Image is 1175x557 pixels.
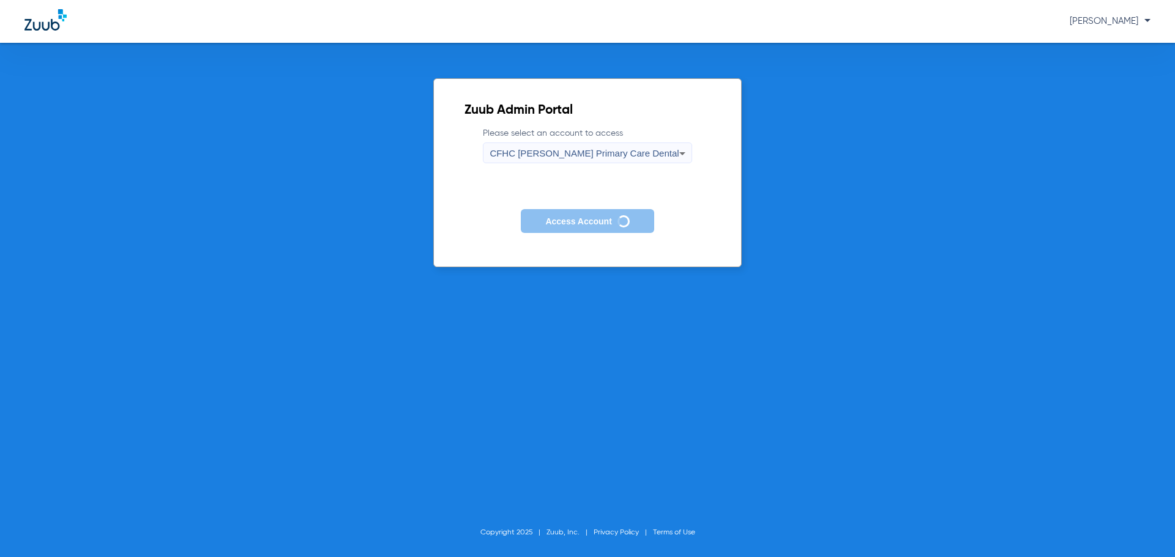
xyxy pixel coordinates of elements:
a: Terms of Use [653,529,695,536]
iframe: Chat Widget [1114,498,1175,557]
span: CFHC [PERSON_NAME] Primary Care Dental [490,148,679,158]
img: Zuub Logo [24,9,67,31]
li: Copyright 2025 [480,526,546,539]
span: Access Account [545,216,611,226]
h2: Zuub Admin Portal [464,105,710,117]
span: [PERSON_NAME] [1070,17,1151,26]
label: Please select an account to access [483,127,692,163]
a: Privacy Policy [594,529,639,536]
li: Zuub, Inc. [546,526,594,539]
button: Access Account [521,209,654,233]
